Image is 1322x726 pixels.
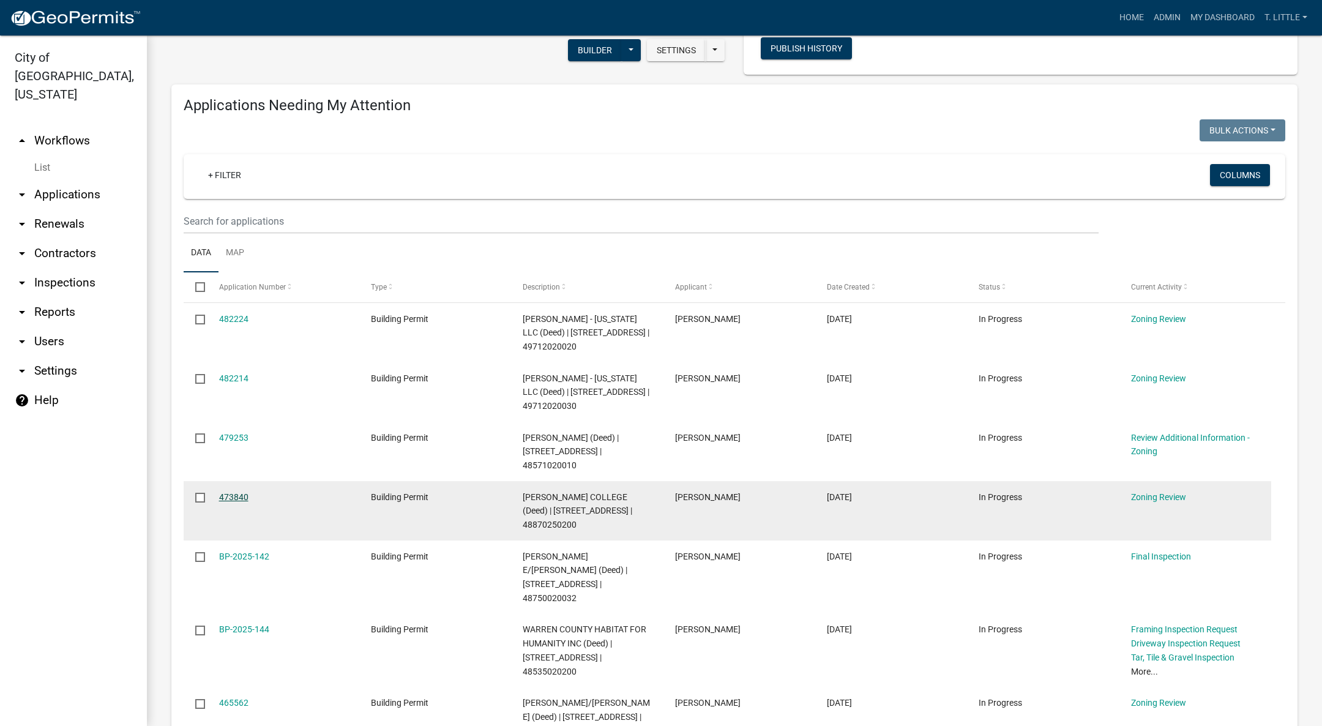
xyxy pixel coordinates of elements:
[523,492,632,530] span: SIMPSON COLLEGE (Deed) | 701 N C ST | 48870250200
[979,552,1022,561] span: In Progress
[219,698,248,708] a: 465562
[1131,492,1186,502] a: Zoning Review
[15,334,29,349] i: arrow_drop_down
[184,234,218,273] a: Data
[511,272,663,302] datatable-header-cell: Description
[371,433,428,443] span: Building Permit
[1131,314,1186,324] a: Zoning Review
[761,45,852,54] wm-modal-confirm: Workflow Publish History
[359,272,511,302] datatable-header-cell: Type
[979,314,1022,324] span: In Progress
[523,624,646,676] span: WARREN COUNTY HABITAT FOR HUMANITY INC (Deed) | 402 W 18TH PL | 48535020200
[979,433,1022,443] span: In Progress
[675,552,741,561] span: Franklin E Johnson
[827,314,852,324] span: 09/22/2025
[675,283,707,291] span: Applicant
[219,373,248,383] a: 482214
[675,624,741,634] span: Randy R. Edwards
[184,209,1099,234] input: Search for applications
[523,283,560,291] span: Description
[979,373,1022,383] span: In Progress
[979,492,1022,502] span: In Progress
[827,373,852,383] span: 09/22/2025
[1131,653,1234,662] a: Tar, Tile & Gravel Inspection
[675,433,741,443] span: MITCHELL ROBERTS
[568,39,622,61] button: Builder
[1119,272,1271,302] datatable-header-cell: Current Activity
[15,246,29,261] i: arrow_drop_down
[184,97,1285,114] h4: Applications Needing My Attention
[371,283,387,291] span: Type
[15,275,29,290] i: arrow_drop_down
[371,373,428,383] span: Building Permit
[815,272,967,302] datatable-header-cell: Date Created
[675,314,741,324] span: Ashley Threlkeld
[979,698,1022,708] span: In Progress
[15,217,29,231] i: arrow_drop_down
[827,624,852,634] span: 08/27/2025
[1131,624,1238,634] a: Framing Inspection Request
[967,272,1119,302] datatable-header-cell: Status
[761,37,852,59] button: Publish History
[1131,667,1158,676] a: More...
[219,314,248,324] a: 482224
[219,283,286,291] span: Application Number
[219,433,248,443] a: 479253
[827,283,870,291] span: Date Created
[979,283,1000,291] span: Status
[827,433,852,443] span: 09/16/2025
[15,305,29,320] i: arrow_drop_down
[1186,6,1260,29] a: My Dashboard
[371,552,428,561] span: Building Permit
[523,433,619,471] span: ROBERTS, MITCHELL W (Deed) | 1201 S 3RD ST | 48571020010
[1131,638,1241,648] a: Driveway Inspection Request
[371,698,428,708] span: Building Permit
[1131,283,1182,291] span: Current Activity
[15,187,29,202] i: arrow_drop_down
[371,492,428,502] span: Building Permit
[184,272,207,302] datatable-header-cell: Select
[675,698,741,708] span: Matthew
[219,624,269,634] a: BP-2025-144
[207,272,359,302] datatable-header-cell: Application Number
[219,492,248,502] a: 473840
[523,552,627,603] span: JOHNSON, FRANKLIN E/KATHRYN L (Deed) | 601 S E ST | 48750020032
[647,39,706,61] button: Settings
[1115,6,1149,29] a: Home
[1131,373,1186,383] a: Zoning Review
[827,698,852,708] span: 08/18/2025
[1149,6,1186,29] a: Admin
[663,272,815,302] datatable-header-cell: Applicant
[1131,552,1191,561] a: Final Inspection
[219,552,269,561] a: BP-2025-142
[827,492,852,502] span: 09/04/2025
[523,314,649,352] span: D R HORTON - IOWA LLC (Deed) | 2211 N 7TH ST | 49712020020
[675,373,741,383] span: Ashley Threlkeld
[371,624,428,634] span: Building Permit
[1200,119,1285,141] button: Bulk Actions
[1131,698,1186,708] a: Zoning Review
[1131,433,1250,457] a: Review Additional Information - Zoning
[1260,6,1312,29] a: T. Little
[675,492,741,502] span: Lucas Mulder
[198,164,251,186] a: + Filter
[218,234,252,273] a: Map
[15,133,29,148] i: arrow_drop_up
[371,314,428,324] span: Building Permit
[15,364,29,378] i: arrow_drop_down
[1210,164,1270,186] button: Columns
[523,373,649,411] span: D R HORTON - IOWA LLC (Deed) | 2209 N 7TH ST | 49712020030
[979,624,1022,634] span: In Progress
[15,393,29,408] i: help
[827,552,852,561] span: 08/29/2025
